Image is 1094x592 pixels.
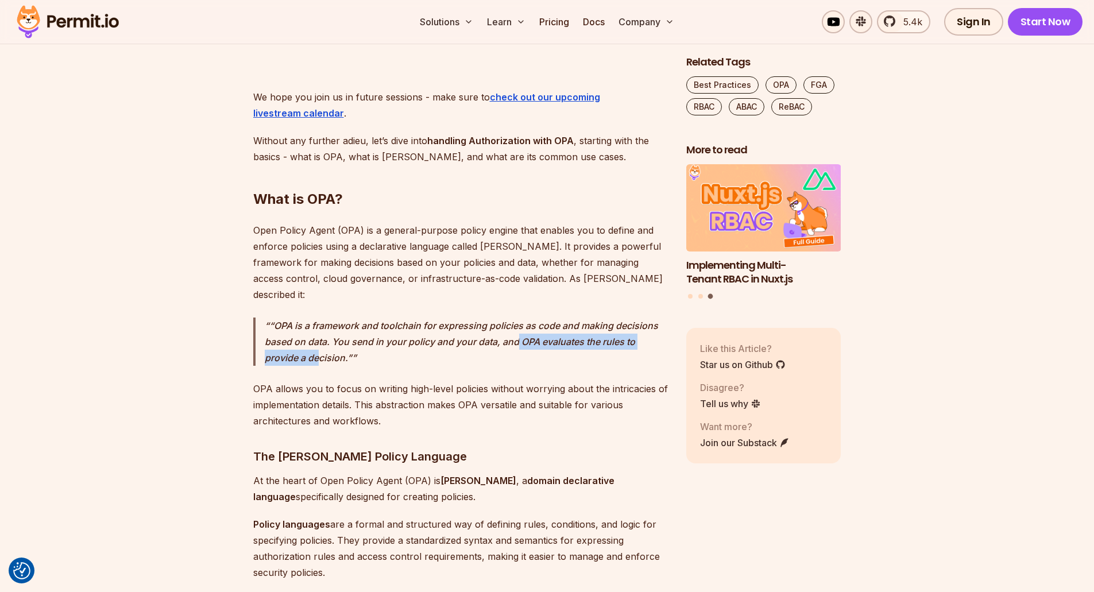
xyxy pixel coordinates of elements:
h2: Related Tags [686,55,841,69]
a: RBAC [686,98,722,115]
button: Consent Preferences [13,562,30,579]
button: Go to slide 3 [708,293,713,299]
h3: The [PERSON_NAME] Policy Language [253,447,668,466]
p: Without any further adieu, let’s dive into , starting with the basics - what is OPA, what is [PER... [253,133,668,165]
strong: Policy languages [253,519,330,530]
a: ABAC [729,98,764,115]
a: Implementing Multi-Tenant RBAC in Nuxt.jsImplementing Multi-Tenant RBAC in Nuxt.js [686,164,841,287]
p: Want more? [700,420,790,434]
strong: domain declarative language [253,475,614,502]
a: Join our Substack [700,436,790,450]
a: FGA [803,76,834,94]
p: “OPA is a framework and toolchain for expressing policies as code and making decisions based on d... [265,318,668,366]
a: Best Practices [686,76,759,94]
p: At the heart of Open Policy Agent (OPA) is , a specifically designed for creating policies. [253,473,668,505]
a: Sign In [944,8,1003,36]
span: 5.4k [896,15,922,29]
li: 3 of 3 [686,164,841,287]
img: Implementing Multi-Tenant RBAC in Nuxt.js [686,164,841,251]
img: Revisit consent button [13,562,30,579]
p: Disagree? [700,381,761,394]
button: Company [614,10,679,33]
p: Like this Article? [700,342,786,355]
div: Posts [686,164,841,300]
p: Open Policy Agent (OPA) is a general-purpose policy engine that enables you to define and enforce... [253,222,668,303]
h2: What is OPA? [253,144,668,208]
a: Start Now [1008,8,1083,36]
a: Tell us why [700,397,761,411]
p: We hope you join us in future sessions - make sure to . [253,89,668,121]
a: 5.4k [877,10,930,33]
a: Docs [578,10,609,33]
button: Go to slide 1 [688,294,693,299]
h2: More to read [686,143,841,157]
a: ReBAC [771,98,812,115]
button: Solutions [415,10,478,33]
p: OPA allows you to focus on writing high-level policies without worrying about the intricacies of ... [253,381,668,429]
a: Pricing [535,10,574,33]
button: Go to slide 2 [698,294,703,299]
strong: [PERSON_NAME] [440,475,516,486]
button: Learn [482,10,530,33]
a: OPA [766,76,797,94]
a: Star us on Github [700,358,786,372]
strong: handling Authorization with OPA [427,135,574,146]
p: are a formal and structured way of defining rules, conditions, and logic for specifying policies.... [253,516,668,581]
h3: Implementing Multi-Tenant RBAC in Nuxt.js [686,258,841,287]
img: Permit logo [11,2,124,41]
